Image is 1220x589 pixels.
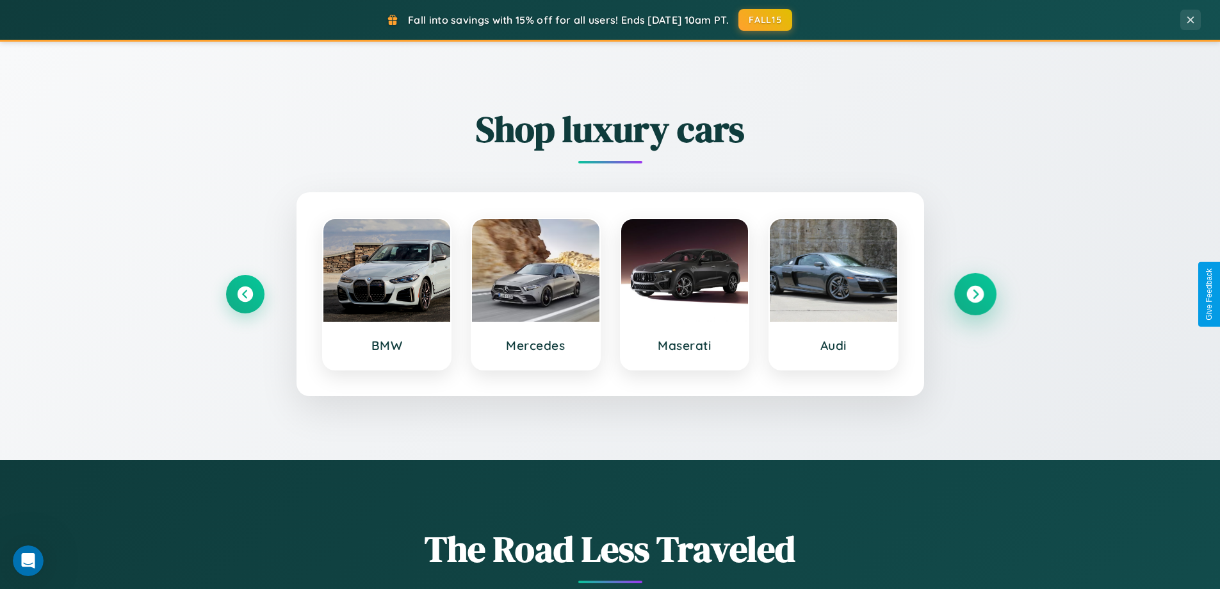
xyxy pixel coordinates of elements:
[738,9,792,31] button: FALL15
[783,338,884,353] h3: Audi
[634,338,736,353] h3: Maserati
[226,524,995,574] h1: The Road Less Traveled
[485,338,587,353] h3: Mercedes
[13,545,44,576] iframe: Intercom live chat
[336,338,438,353] h3: BMW
[226,104,995,154] h2: Shop luxury cars
[408,13,729,26] span: Fall into savings with 15% off for all users! Ends [DATE] 10am PT.
[1205,269,1214,320] div: Give Feedback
